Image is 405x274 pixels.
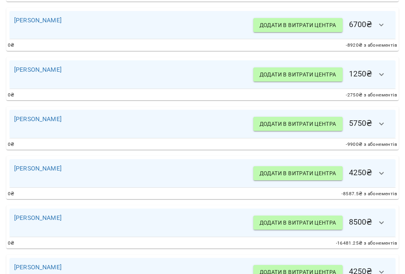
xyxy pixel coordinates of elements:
[253,213,391,232] h6: 8500 ₴
[8,91,15,99] span: 0 ₴
[253,117,343,131] button: Додати в витрати центра
[8,190,15,198] span: 0 ₴
[260,169,336,178] span: Додати в витрати центра
[14,115,62,123] a: [PERSON_NAME]
[260,70,336,79] span: Додати в витрати центра
[14,66,62,73] a: [PERSON_NAME]
[253,65,391,84] h6: 1250 ₴
[253,18,343,32] button: Додати в витрати центра
[346,42,397,49] span: -8920 ₴ з абонементів
[8,141,15,149] span: 0 ₴
[253,67,343,82] button: Додати в витрати центра
[14,165,62,172] a: [PERSON_NAME]
[14,214,62,221] a: [PERSON_NAME]
[260,218,336,227] span: Додати в витрати центра
[336,240,397,247] span: -16481.25 ₴ з абонементів
[260,20,336,30] span: Додати в витрати центра
[253,216,343,230] button: Додати в витрати центра
[341,190,397,198] span: -8587.5 ₴ з абонементів
[8,42,15,49] span: 0 ₴
[346,91,397,99] span: -2750 ₴ з абонементів
[8,240,15,247] span: 0 ₴
[346,141,397,149] span: -9900 ₴ з абонементів
[260,119,336,129] span: Додати в витрати центра
[253,16,391,34] h6: 6700 ₴
[14,263,62,271] a: [PERSON_NAME]
[253,114,391,133] h6: 5750 ₴
[14,16,62,24] a: [PERSON_NAME]
[253,166,343,180] button: Додати в витрати центра
[253,164,391,183] h6: 4250 ₴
